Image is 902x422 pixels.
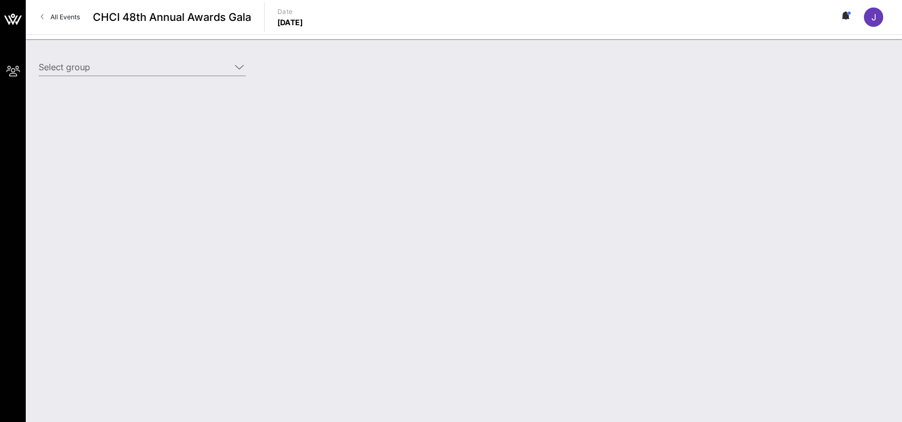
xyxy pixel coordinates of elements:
[864,8,883,27] div: J
[34,9,86,26] a: All Events
[871,12,876,23] span: J
[277,17,303,28] p: [DATE]
[50,13,80,21] span: All Events
[93,9,251,25] span: CHCI 48th Annual Awards Gala
[277,6,303,17] p: Date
